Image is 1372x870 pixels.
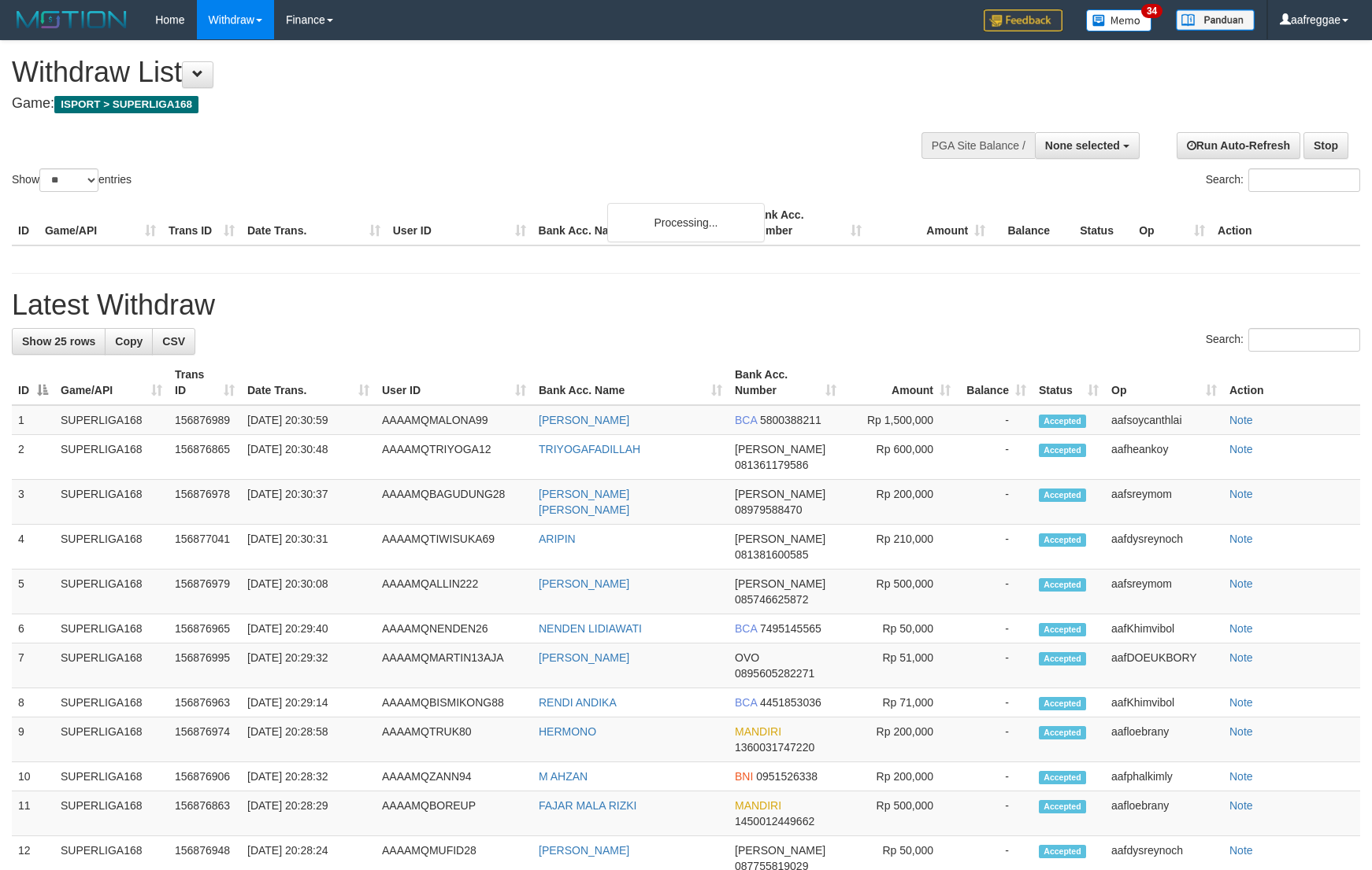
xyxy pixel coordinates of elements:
[1229,696,1253,709] a: Note
[539,696,617,709] a: RENDI ANDIKA
[843,614,957,643] td: Rp 50,000
[539,488,629,516] a: [PERSON_NAME] [PERSON_NAME]
[1229,443,1253,455] a: Note
[1211,201,1360,245] th: Action
[1105,791,1223,836] td: aafloebrany
[115,335,143,348] span: Copy
[843,791,957,836] td: Rp 500,000
[735,622,757,635] span: BCA
[152,328,195,355] a: CSV
[54,762,169,791] td: SUPERLIGA168
[1035,132,1140,159] button: None selected
[843,405,957,435] td: Rp 1,500,000
[376,791,532,836] td: AAAAMQBOREUP
[1039,652,1086,665] span: Accepted
[169,525,241,570] td: 156877041
[735,459,808,471] span: Copy 081361179586 to clipboard
[1223,360,1360,405] th: Action
[12,8,132,31] img: MOTION_logo.png
[241,762,376,791] td: [DATE] 20:28:32
[539,844,629,857] a: [PERSON_NAME]
[957,360,1033,405] th: Balance: activate to sort column ascending
[12,96,899,112] h4: Game:
[735,696,757,709] span: BCA
[12,201,39,245] th: ID
[54,435,169,480] td: SUPERLIGA168
[760,622,821,635] span: Copy 7495145565 to clipboard
[735,741,814,754] span: Copy 1360031747220 to clipboard
[1105,688,1223,717] td: aafKhimvibol
[22,335,95,348] span: Show 25 rows
[1039,488,1086,502] span: Accepted
[735,577,825,590] span: [PERSON_NAME]
[760,696,821,709] span: Copy 4451853036 to clipboard
[376,405,532,435] td: AAAAMQMALONA99
[539,725,596,738] a: HERMONO
[1039,726,1086,739] span: Accepted
[1105,405,1223,435] td: aafsoycanthlai
[162,335,185,348] span: CSV
[1039,578,1086,592] span: Accepted
[539,622,642,635] a: NENDEN LIDIAWATI
[539,651,629,664] a: [PERSON_NAME]
[756,770,818,783] span: Copy 0951526338 to clipboard
[376,525,532,570] td: AAAAMQTIWISUKA69
[387,201,532,245] th: User ID
[54,480,169,525] td: SUPERLIGA168
[532,201,745,245] th: Bank Acc. Name
[1039,444,1086,457] span: Accepted
[12,688,54,717] td: 8
[735,533,825,545] span: [PERSON_NAME]
[54,405,169,435] td: SUPERLIGA168
[1045,139,1120,152] span: None selected
[376,762,532,791] td: AAAAMQZANN94
[54,688,169,717] td: SUPERLIGA168
[729,360,843,405] th: Bank Acc. Number: activate to sort column ascending
[54,717,169,762] td: SUPERLIGA168
[957,525,1033,570] td: -
[1033,360,1105,405] th: Status: activate to sort column ascending
[843,762,957,791] td: Rp 200,000
[868,201,992,245] th: Amount
[760,414,821,426] span: Copy 5800388211 to clipboard
[1229,844,1253,857] a: Note
[12,328,106,355] a: Show 25 rows
[169,614,241,643] td: 156876965
[1229,488,1253,500] a: Note
[12,762,54,791] td: 10
[12,480,54,525] td: 3
[539,799,636,812] a: FAJAR MALA RIZKI
[1133,201,1211,245] th: Op
[241,717,376,762] td: [DATE] 20:28:58
[843,525,957,570] td: Rp 210,000
[54,643,169,688] td: SUPERLIGA168
[12,289,1360,321] h1: Latest Withdraw
[539,533,576,545] a: ARIPIN
[1105,717,1223,762] td: aafloebrany
[54,360,169,405] th: Game/API: activate to sort column ascending
[376,688,532,717] td: AAAAMQBISMIKONG88
[241,688,376,717] td: [DATE] 20:29:14
[169,688,241,717] td: 156876963
[957,570,1033,614] td: -
[539,414,629,426] a: [PERSON_NAME]
[1039,533,1086,547] span: Accepted
[1039,697,1086,710] span: Accepted
[39,168,98,192] select: Showentries
[1229,770,1253,783] a: Note
[12,717,54,762] td: 9
[843,570,957,614] td: Rp 500,000
[735,488,825,500] span: [PERSON_NAME]
[532,360,729,405] th: Bank Acc. Name: activate to sort column ascending
[169,717,241,762] td: 156876974
[376,614,532,643] td: AAAAMQNENDEN26
[241,614,376,643] td: [DATE] 20:29:40
[735,443,825,455] span: [PERSON_NAME]
[1303,132,1348,159] a: Stop
[12,570,54,614] td: 5
[376,717,532,762] td: AAAAMQTRUK80
[12,405,54,435] td: 1
[1248,168,1360,192] input: Search:
[1229,651,1253,664] a: Note
[1229,414,1253,426] a: Note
